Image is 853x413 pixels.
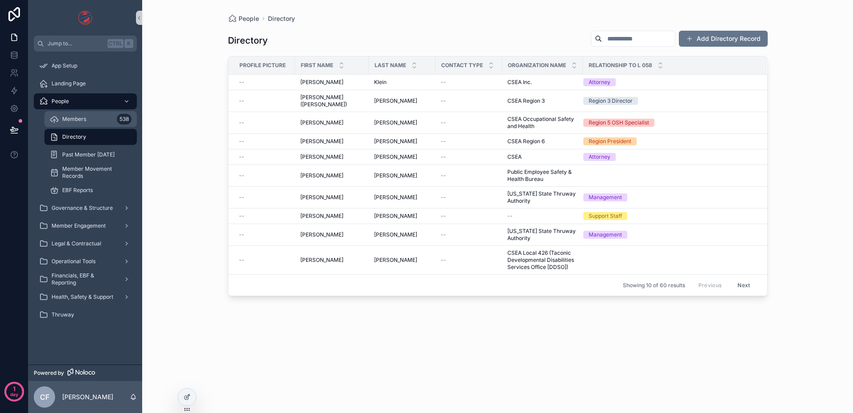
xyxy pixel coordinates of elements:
span: [PERSON_NAME] [300,213,343,220]
span: Profile Picture [239,62,286,69]
span: Directory [268,14,295,23]
a: Operational Tools [34,253,137,269]
a: Member Movement Records [44,164,137,180]
a: [PERSON_NAME] [300,79,363,86]
span: [PERSON_NAME] [374,231,417,238]
a: -- [441,138,497,145]
a: Support Staff [583,212,756,220]
span: [PERSON_NAME] [374,97,417,104]
a: Region President [583,137,756,145]
img: App logo [78,11,93,25]
a: [PERSON_NAME] [374,119,430,126]
a: [PERSON_NAME] [374,231,430,238]
span: Klein [374,79,387,86]
span: -- [441,79,446,86]
span: Contact Type [441,62,483,69]
a: Powered by [28,365,142,381]
span: -- [239,119,244,126]
a: Region 5 OSH Specialist [583,119,756,127]
a: -- [441,194,497,201]
div: Attorney [589,78,610,86]
span: Member Movement Records [62,165,128,180]
span: -- [441,213,446,220]
span: -- [441,97,446,104]
span: Relationship To L 058 [589,62,652,69]
span: Jump to... [48,40,104,47]
a: [US_STATE] State Thruway Authority [507,228,578,242]
span: EBF Reports [62,187,93,194]
span: Ctrl [108,39,124,48]
span: [PERSON_NAME] [300,79,343,86]
span: -- [239,231,244,238]
a: Management [583,193,756,201]
a: CSEA Region 3 [507,97,578,104]
a: [PERSON_NAME] [374,172,430,179]
a: Members538 [44,111,137,127]
span: [PERSON_NAME] [300,231,343,238]
a: [PERSON_NAME] [374,213,430,220]
a: -- [239,172,290,179]
span: -- [441,172,446,179]
a: -- [239,79,290,86]
span: -- [507,213,513,220]
span: -- [239,213,244,220]
a: Klein [374,79,430,86]
a: [PERSON_NAME] [374,257,430,264]
span: Thruway [52,311,74,318]
span: CSEA Region 3 [507,97,545,104]
span: [PERSON_NAME] ([PERSON_NAME]) [300,94,363,108]
a: Landing Page [34,76,137,92]
a: -- [239,194,290,201]
a: [PERSON_NAME] [374,194,430,201]
span: Organization Name [508,62,566,69]
a: -- [441,79,497,86]
a: [PERSON_NAME] [300,194,363,201]
span: -- [239,79,244,86]
div: Attorney [589,153,610,161]
a: CSEA Occupational Safety and Health [507,116,578,130]
a: -- [239,97,290,104]
a: [PERSON_NAME] [300,257,363,264]
span: -- [441,194,446,201]
a: -- [441,172,497,179]
a: [PERSON_NAME] [300,119,363,126]
span: CSEA [507,153,522,160]
span: [PERSON_NAME] [374,153,417,160]
a: [PERSON_NAME] [300,172,363,179]
span: CF [40,392,49,402]
span: Members [62,116,86,123]
button: Next [731,278,756,292]
a: CSEA [507,153,578,160]
div: scrollable content [28,52,142,334]
p: [PERSON_NAME] [62,393,113,401]
p: day [10,388,18,401]
span: Past Member [DATE] [62,151,115,158]
span: CSEA Local 426 (Taconic Developmental Disabilities Services Office [DDSO]) [507,249,578,271]
span: [PERSON_NAME] [374,138,417,145]
a: -- [239,257,290,264]
a: Past Member [DATE] [44,147,137,163]
span: App Setup [52,62,77,69]
span: Operational Tools [52,258,96,265]
a: -- [239,119,290,126]
span: Health, Safety & Support [52,293,113,301]
div: Support Staff [589,212,622,220]
span: [PERSON_NAME] [374,172,417,179]
a: -- [239,231,290,238]
p: 1 [13,385,16,393]
span: [PERSON_NAME] [300,194,343,201]
a: [PERSON_NAME] [374,138,430,145]
a: People [34,93,137,109]
button: Add Directory Record [679,31,768,47]
span: -- [239,138,244,145]
span: CSEA Region 6 [507,138,545,145]
span: [US_STATE] State Thruway Authority [507,190,578,204]
span: -- [441,231,446,238]
a: Attorney [583,78,756,86]
span: Member Engagement [52,222,106,229]
span: -- [441,153,446,160]
span: People [52,98,69,105]
a: Health, Safety & Support [34,289,137,305]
